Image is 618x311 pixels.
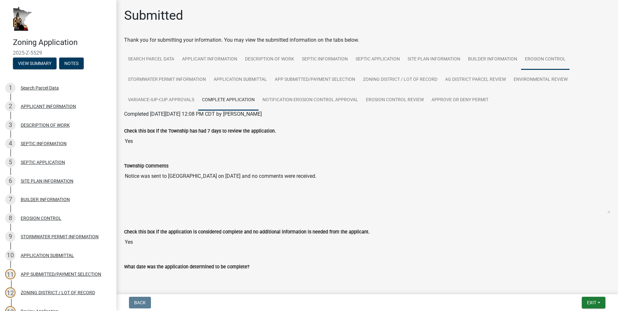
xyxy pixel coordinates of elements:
[124,164,168,168] label: Township Comments
[21,253,74,258] div: APPLICATION SUBMITTAL
[5,287,16,298] div: 12
[5,269,16,279] div: 11
[124,8,183,23] h1: Submitted
[464,49,521,70] a: BUILDER INFORMATION
[5,176,16,186] div: 6
[5,83,16,93] div: 1
[21,272,101,276] div: APP SUBMITTED/PAYMENT SELECTION
[59,61,84,66] wm-modal-confirm: Notes
[124,49,178,70] a: Search Parcel Data
[21,141,67,146] div: SEPTIC INFORMATION
[124,90,198,111] a: VARIANCE-IUP-CUP APPROVALS
[124,36,610,44] div: Thank you for submitting your information. You may view the submitted information on the tabs below.
[198,90,259,111] a: COMPLETE APPLICATION
[124,129,276,134] label: Check this box if the Township has had 7 days to review the application.
[13,58,57,69] button: View Summary
[210,70,271,90] a: APPLICATION SUBMITTAL
[21,197,70,202] div: BUILDER INFORMATION
[21,104,76,109] div: APPLICANT INFORMATION
[124,70,210,90] a: STORMWATER PERMIT INFORMATION
[21,234,99,239] div: STORMWATER PERMIT INFORMATION
[510,70,571,90] a: ENVIRONMENTAL REVIEW
[362,90,428,111] a: EROSION CONTROL REVIEW
[521,49,570,70] a: EROSION CONTROL
[582,297,605,308] button: Exit
[59,58,84,69] button: Notes
[352,49,404,70] a: SEPTIC APPLICATION
[259,90,362,111] a: NOTIFICATION EROSION CONTROL APPROVAL
[124,230,370,234] label: Check this box if the application is considered complete and no additional information is needed ...
[124,170,610,214] textarea: Notice was sent to [GEOGRAPHIC_DATA] on [DATE] and no comments were received.
[21,179,73,183] div: SITE PLAN INFORMATION
[298,49,352,70] a: SEPTIC INFORMATION
[21,216,61,220] div: EROSION CONTROL
[404,49,464,70] a: SITE PLAN INFORMATION
[5,231,16,242] div: 9
[587,300,596,305] span: Exit
[5,101,16,112] div: 2
[21,86,59,90] div: Search Parcel Data
[129,297,151,308] button: Back
[13,61,57,66] wm-modal-confirm: Summary
[5,138,16,149] div: 4
[5,213,16,223] div: 8
[21,123,70,127] div: DESCRIPTION OF WORK
[21,290,95,295] div: ZONING DISTRICT / LOT OF RECORD
[5,157,16,167] div: 5
[241,49,298,70] a: DESCRIPTION OF WORK
[124,111,262,117] span: Completed [DATE][DATE] 12:08 PM CDT by [PERSON_NAME]
[178,49,241,70] a: APPLICANT INFORMATION
[13,50,103,56] span: 2025-Z-5529
[13,7,32,31] img: Houston County, Minnesota
[271,70,359,90] a: APP SUBMITTED/PAYMENT SELECTION
[5,194,16,205] div: 7
[5,120,16,130] div: 3
[13,38,111,47] h4: Zoning Application
[134,300,146,305] span: Back
[5,250,16,261] div: 10
[359,70,441,90] a: ZONING DISTRICT / LOT OF RECORD
[21,160,65,165] div: SEPTIC APPLICATION
[428,90,492,111] a: APPROVE OR DENY PERMIT
[441,70,510,90] a: AG DISTRICT PARCEL REVIEW
[124,265,250,269] label: What date was the application determined to be complete?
